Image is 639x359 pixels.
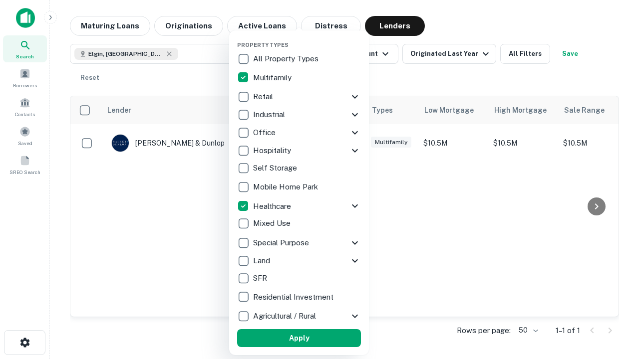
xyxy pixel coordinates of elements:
[253,91,275,103] p: Retail
[253,291,335,303] p: Residential Investment
[253,217,293,229] p: Mixed Use
[237,234,361,252] div: Special Purpose
[237,124,361,142] div: Office
[237,42,289,48] span: Property Types
[237,307,361,325] div: Agricultural / Rural
[253,145,293,157] p: Hospitality
[237,88,361,106] div: Retail
[253,53,320,65] p: All Property Types
[253,162,299,174] p: Self Storage
[237,142,361,160] div: Hospitality
[237,106,361,124] div: Industrial
[589,247,639,295] iframe: Chat Widget
[237,197,361,215] div: Healthcare
[253,310,318,322] p: Agricultural / Rural
[253,181,320,193] p: Mobile Home Park
[253,237,311,249] p: Special Purpose
[253,200,293,212] p: Healthcare
[253,127,278,139] p: Office
[237,252,361,270] div: Land
[253,72,294,84] p: Multifamily
[253,109,287,121] p: Industrial
[253,255,272,267] p: Land
[237,329,361,347] button: Apply
[253,272,269,284] p: SFR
